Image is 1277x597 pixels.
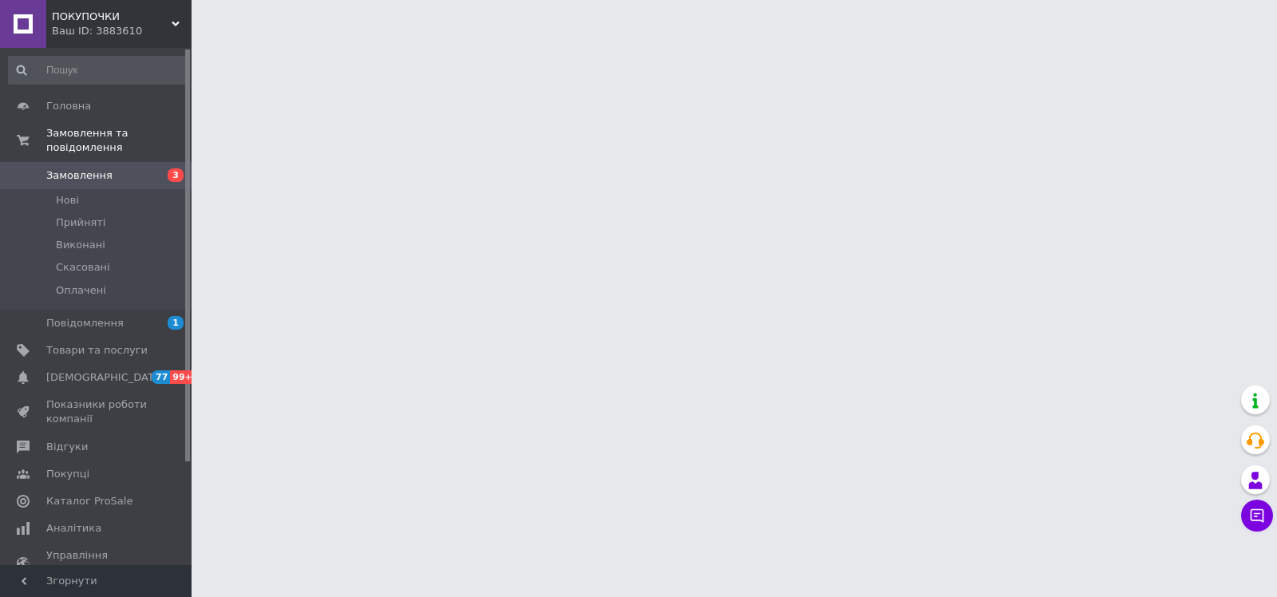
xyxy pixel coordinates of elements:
[8,56,188,85] input: Пошук
[46,126,192,155] span: Замовлення та повідомлення
[56,283,106,298] span: Оплачені
[46,397,148,426] span: Показники роботи компанії
[56,260,110,275] span: Скасовані
[1241,500,1273,532] button: Чат з покупцем
[168,168,184,182] span: 3
[46,343,148,358] span: Товари та послуги
[56,238,105,252] span: Виконані
[52,10,172,24] span: ПОКУПОЧКИ
[152,370,170,384] span: 77
[168,316,184,330] span: 1
[56,193,79,208] span: Нові
[46,168,113,183] span: Замовлення
[46,494,132,508] span: Каталог ProSale
[56,215,105,230] span: Прийняті
[46,440,88,454] span: Відгуки
[170,370,196,384] span: 99+
[46,521,101,536] span: Аналітика
[46,316,124,330] span: Повідомлення
[46,548,148,577] span: Управління сайтом
[52,24,192,38] div: Ваш ID: 3883610
[46,99,91,113] span: Головна
[46,467,89,481] span: Покупці
[46,370,164,385] span: [DEMOGRAPHIC_DATA]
